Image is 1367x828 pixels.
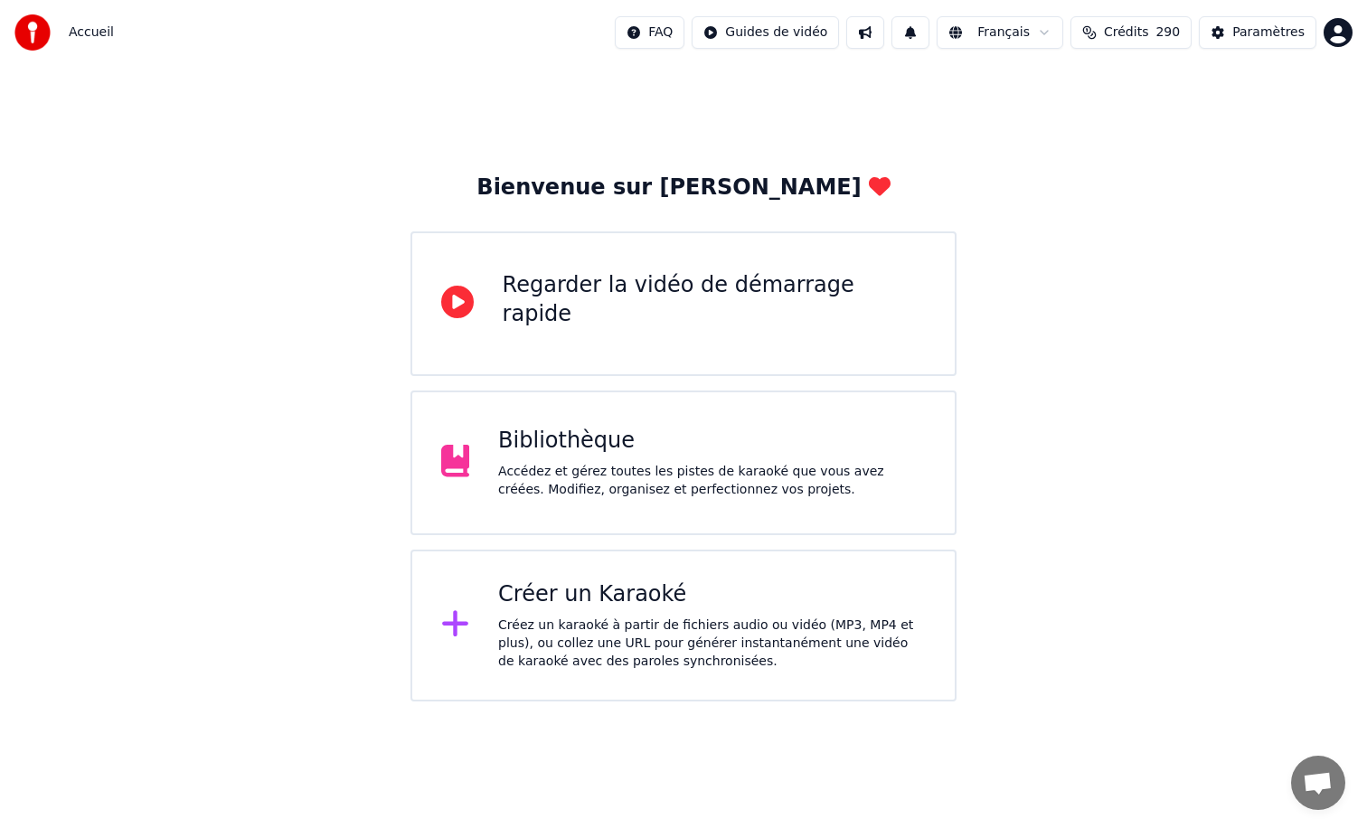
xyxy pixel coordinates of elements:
span: Crédits [1104,24,1148,42]
img: youka [14,14,51,51]
nav: breadcrumb [69,24,114,42]
div: Créer un Karaoké [498,580,926,609]
div: Accédez et gérez toutes les pistes de karaoké que vous avez créées. Modifiez, organisez et perfec... [498,463,926,499]
button: Crédits290 [1070,16,1192,49]
span: 290 [1155,24,1180,42]
div: Créez un karaoké à partir de fichiers audio ou vidéo (MP3, MP4 et plus), ou collez une URL pour g... [498,616,926,671]
span: Accueil [69,24,114,42]
div: Bienvenue sur [PERSON_NAME] [476,174,890,202]
div: Paramètres [1232,24,1305,42]
button: FAQ [615,16,684,49]
button: Guides de vidéo [692,16,839,49]
div: Regarder la vidéo de démarrage rapide [503,271,927,329]
div: Bibliothèque [498,427,926,456]
a: Ouvrir le chat [1291,756,1345,810]
button: Paramètres [1199,16,1316,49]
